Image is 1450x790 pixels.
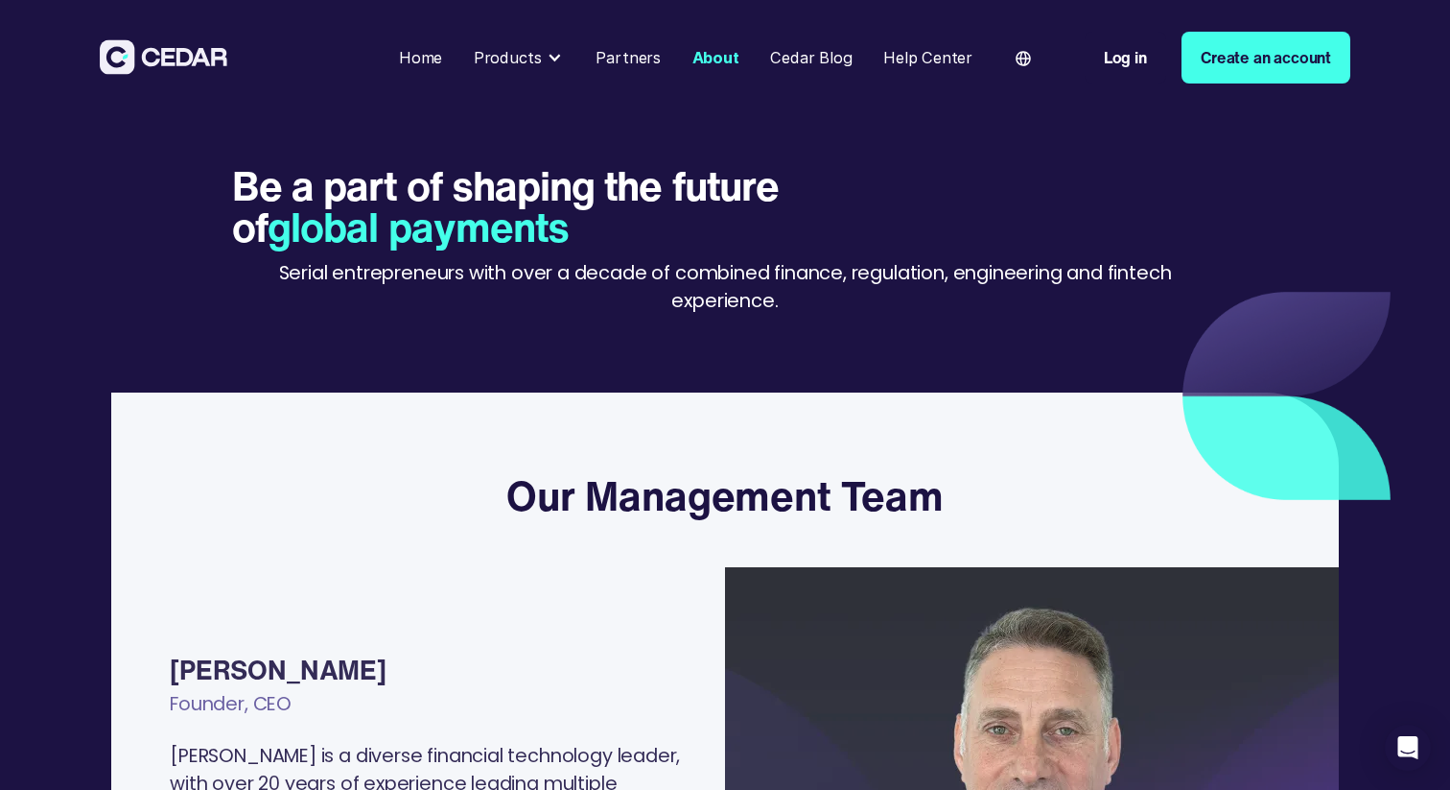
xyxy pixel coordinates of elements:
[391,36,451,79] a: Home
[692,46,739,69] div: About
[1016,51,1031,66] img: world icon
[876,36,980,79] a: Help Center
[474,46,542,69] div: Products
[1385,725,1431,771] div: Open Intercom Messenger
[506,471,944,520] h3: Our Management Team
[762,36,860,79] a: Cedar Blog
[684,36,746,79] a: About
[268,197,569,256] span: global payments
[232,165,824,247] h1: Be a part of shaping the future of
[1181,32,1350,84] a: Create an account
[170,690,686,742] div: Founder, CEO
[170,651,686,690] div: [PERSON_NAME]
[596,46,661,69] div: Partners
[1104,46,1147,69] div: Log in
[770,46,852,69] div: Cedar Blog
[232,259,1218,316] p: Serial entrepreneurs with over a decade of combined finance, regulation, engineering and fintech ...
[399,46,442,69] div: Home
[1085,32,1166,84] a: Log in
[883,46,972,69] div: Help Center
[466,37,573,77] div: Products
[588,36,668,79] a: Partners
